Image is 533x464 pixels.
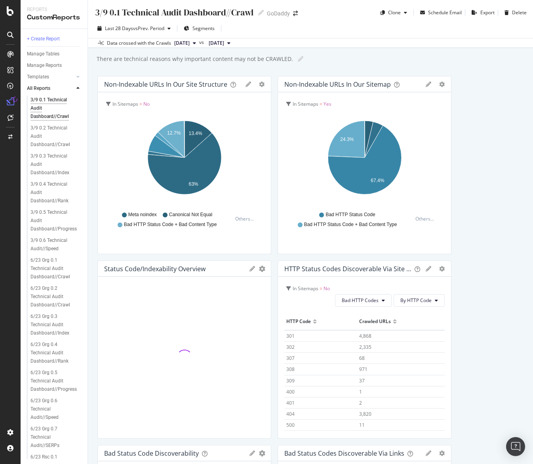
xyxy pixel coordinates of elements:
span: 11 [359,422,365,428]
span: 500 [286,422,295,428]
div: Others... [235,215,257,222]
span: 37 [359,377,365,384]
span: 307 [286,355,295,361]
div: Clone [388,9,401,16]
span: = [320,101,322,107]
span: Bad HTTP Status Code + Bad Content Type [124,221,217,228]
a: 6/23 Grg 0.1 Technical Audit Dashboard//Crawl [30,256,82,281]
svg: A chart. [284,116,445,208]
span: vs [199,39,206,46]
div: Others... [415,215,438,222]
a: 6/23 Grg 0.4 Technical Audit Dashboard//Rank [30,340,82,365]
div: Non-Indexable URLs in our sitemapgeargearIn Sitemaps = YesA chart.Bad HTTP Status CodeBad HTTP St... [278,76,451,254]
text: 63% [189,181,198,187]
div: Manage Tables [27,50,59,58]
div: gear [259,451,265,456]
a: All Reports [27,84,74,93]
a: 3/9 0.5 Technical Audit Dashboard//Progress [30,208,82,233]
div: Crawled URLs [359,315,391,328]
div: A chart. [104,116,265,208]
text: 24.3% [340,137,354,142]
div: 6/23 Grg 0.5 Technical Audit Dashboard//Progress [30,369,78,394]
button: By HTTP Code [394,294,445,307]
div: Templates [27,73,49,81]
span: In Sitemaps [293,101,318,107]
div: Status Code/Indexability Overview [104,265,206,273]
span: 4,868 [359,333,371,339]
a: 3/9 0.6 Technical Audit//Speed [30,236,82,253]
div: 6/23 Grg 0.3 Technical Audit Dashboard//Index [30,312,78,337]
i: Edit report name [258,10,264,15]
span: 2,335 [359,344,371,350]
span: Meta noindex [128,211,157,218]
span: 971 [359,366,367,373]
a: 6/23 Grg 0.6 Technical Audit//Speed [30,397,82,422]
div: Export [480,9,495,16]
button: [DATE] [206,38,234,48]
div: arrow-right-arrow-left [293,11,298,16]
div: 6/23 Grg 0.6 Technical Audit//Speed [30,397,77,422]
span: Last 28 Days [105,25,133,32]
a: 6/23 Grg 0.3 Technical Audit Dashboard//Index [30,312,82,337]
div: HTTP status codes discoverable via Site structuregeargearIn Sitemaps = NoBad HTTP CodesBy HTTP Co... [278,261,451,439]
button: Last 28 DaysvsPrev. Period [94,22,174,35]
span: Yes [324,101,331,107]
span: 401 [286,399,295,406]
a: 6/23 Grg 0.2 Technical Audit Dashboard//Crawl [30,284,82,309]
button: Clone [377,6,410,19]
a: 3/9 0.1 Technical Audit Dashboard//Crawl [30,96,82,121]
a: 6/23 Grg 0.5 Technical Audit Dashboard//Progress [30,369,82,394]
a: 3/9 0.3 Technical Audit Dashboard//Index [30,152,82,177]
a: Manage Reports [27,61,82,70]
button: Delete [501,6,527,19]
div: 3/9 0.5 Technical Audit Dashboard//Progress [30,208,78,233]
a: 6/23 Grg 0.7 Technical Audit//SERPs [30,425,82,450]
a: + Create Report [27,35,82,43]
div: + Create Report [27,35,60,43]
div: Delete [512,9,527,16]
div: Status Code/Indexability Overviewgear [97,261,271,439]
div: Open Intercom Messenger [506,437,525,456]
div: Non-Indexable URLs in our Site Structure [104,80,227,88]
span: 2 [359,399,362,406]
div: Reports [27,6,81,13]
span: 302 [286,344,295,350]
button: Bad HTTP Codes [335,294,392,307]
span: 68 [359,355,365,361]
span: Bad HTTP Status Code [326,211,375,218]
div: HTTP status codes discoverable via Site structure [284,265,411,273]
div: CustomReports [27,13,81,22]
div: There are technical reasons why important content may not be CRAWLED. [96,55,293,63]
span: Segments [192,25,215,32]
div: 6/23 Grg 0.2 Technical Audit Dashboard//Crawl [30,284,78,309]
div: HTTP Code [286,315,311,328]
text: 13.4% [189,131,202,136]
span: 404 [286,411,295,417]
span: Bad HTTP Codes [342,297,379,304]
div: 3/9 0.4 Technical Audit Dashboard//Rank [30,180,78,205]
span: No [324,285,330,292]
div: Non-Indexable URLs in our sitemap [284,80,391,88]
div: 3/9 0.6 Technical Audit//Speed [30,236,76,253]
span: 309 [286,377,295,384]
button: Schedule Email [417,6,462,19]
div: 6/23 Grg 0.1 Technical Audit Dashboard//Crawl [30,256,78,281]
div: Manage Reports [27,61,62,70]
span: 301 [286,333,295,339]
div: Bad status codes discoverable via links [284,449,404,457]
div: 3/9 0.2 Technical Audit Dashboard//Crawl [30,124,78,149]
span: Canonical Not Equal [169,211,212,218]
a: 3/9 0.2 Technical Audit Dashboard//Crawl [30,124,82,149]
span: In Sitemaps [112,101,138,107]
span: 400 [286,388,295,395]
div: GoDaddy [267,10,290,17]
button: [DATE] [171,38,199,48]
span: vs Prev. Period [133,25,164,32]
div: gear [439,266,445,272]
span: 3,820 [359,411,371,417]
i: Edit report name [298,56,303,62]
button: Export [468,6,495,19]
div: 6/23 Grg 0.4 Technical Audit Dashboard//Rank [30,340,78,365]
span: = [320,285,322,292]
div: gear [259,82,265,87]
